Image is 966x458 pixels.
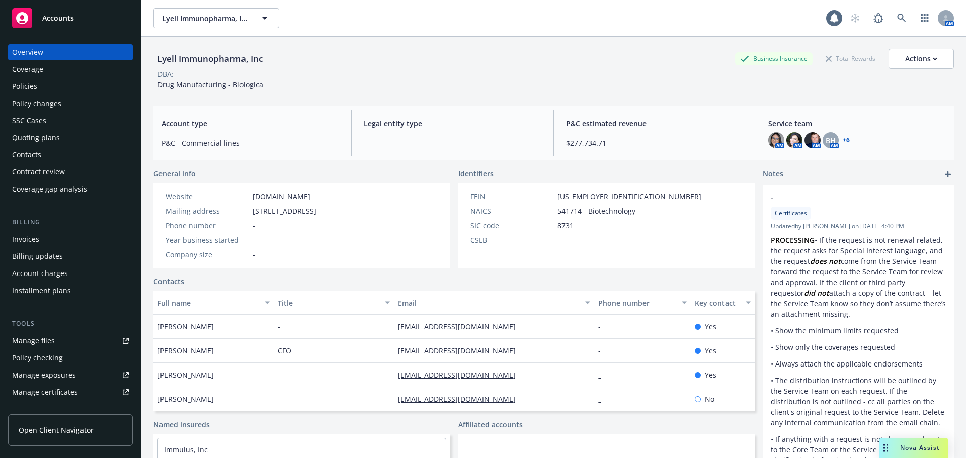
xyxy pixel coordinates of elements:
span: - [771,193,920,203]
span: - [278,370,280,380]
span: No [705,394,714,404]
a: Billing updates [8,248,133,264]
div: Installment plans [12,283,71,299]
span: 541714 - Biotechnology [557,206,635,216]
p: • Show the minimum limits requested [771,325,946,336]
span: [STREET_ADDRESS] [253,206,316,216]
span: [PERSON_NAME] [157,370,214,380]
span: Yes [705,321,716,332]
div: Manage claims [12,401,63,417]
p: • Show only the coverages requested [771,342,946,352]
span: [PERSON_NAME] [157,345,214,356]
span: BH [826,135,836,146]
a: +6 [843,137,850,143]
span: Lyell Immunopharma, Inc [162,13,249,24]
a: Contract review [8,164,133,180]
div: Business Insurance [735,52,813,65]
a: Switch app [915,8,935,28]
a: [EMAIL_ADDRESS][DOMAIN_NAME] [398,322,524,331]
a: add [942,168,954,180]
a: Immulus, Inc [164,445,208,454]
div: Billing updates [12,248,63,264]
span: - [278,321,280,332]
span: Accounts [42,14,74,22]
div: Full name [157,298,259,308]
p: • If the request is not renewal related, the request asks for Special Interest language, and the ... [771,235,946,319]
a: Search [892,8,912,28]
div: Policy changes [12,96,61,112]
a: Affiliated accounts [458,419,523,430]
button: Email [394,291,594,315]
div: Quoting plans [12,130,60,146]
span: Account type [162,118,339,129]
a: Coverage gap analysis [8,181,133,197]
button: Title [274,291,394,315]
button: Full name [153,291,274,315]
div: Account charges [12,265,68,282]
span: Manage exposures [8,367,133,383]
div: Invoices [12,231,39,247]
span: Legal entity type [364,118,541,129]
div: Contacts [12,147,41,163]
a: - [598,370,609,380]
p: • Always attach the applicable endorsements [771,358,946,369]
div: Overview [12,44,43,60]
span: - [253,220,255,231]
span: P&C estimated revenue [566,118,744,129]
div: SIC code [470,220,553,231]
a: Policies [8,78,133,95]
div: Drag to move [879,438,892,458]
a: Policy changes [8,96,133,112]
span: $277,734.71 [566,138,744,148]
button: Actions [889,49,954,69]
div: Mailing address [166,206,249,216]
div: Company size [166,249,249,260]
div: Coverage [12,61,43,77]
div: Billing [8,217,133,227]
button: Nova Assist [879,438,948,458]
span: Drug Manufacturing - Biologica [157,80,263,89]
span: - [278,394,280,404]
span: Updated by [PERSON_NAME] on [DATE] 4:40 PM [771,222,946,231]
div: CSLB [470,235,553,245]
button: Phone number [594,291,690,315]
img: photo [768,132,784,148]
a: [DOMAIN_NAME] [253,192,310,201]
a: Quoting plans [8,130,133,146]
strong: PROCESSING [771,235,815,245]
a: - [598,322,609,331]
div: Title [278,298,379,308]
div: Manage certificates [12,384,78,400]
span: Yes [705,345,716,356]
a: [EMAIL_ADDRESS][DOMAIN_NAME] [398,370,524,380]
span: Yes [705,370,716,380]
a: - [598,394,609,404]
span: - [364,138,541,148]
a: Policy checking [8,350,133,366]
span: P&C - Commercial lines [162,138,339,148]
span: [PERSON_NAME] [157,394,214,404]
div: Tools [8,319,133,329]
div: Key contact [695,298,740,308]
a: Start snowing [845,8,865,28]
div: Total Rewards [821,52,880,65]
a: Overview [8,44,133,60]
div: SSC Cases [12,113,46,129]
span: CFO [278,345,291,356]
a: Manage files [8,333,133,349]
a: Report a Bug [868,8,889,28]
a: Manage claims [8,401,133,417]
div: Actions [905,49,937,68]
div: Coverage gap analysis [12,181,87,197]
span: [US_EMPLOYER_IDENTIFICATION_NUMBER] [557,191,701,202]
span: - [253,235,255,245]
div: Year business started [166,235,249,245]
div: Email [398,298,579,308]
div: Phone number [166,220,249,231]
span: Certificates [775,209,807,218]
div: Policies [12,78,37,95]
a: Contacts [153,276,184,287]
span: - [253,249,255,260]
img: photo [804,132,821,148]
button: Key contact [691,291,755,315]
